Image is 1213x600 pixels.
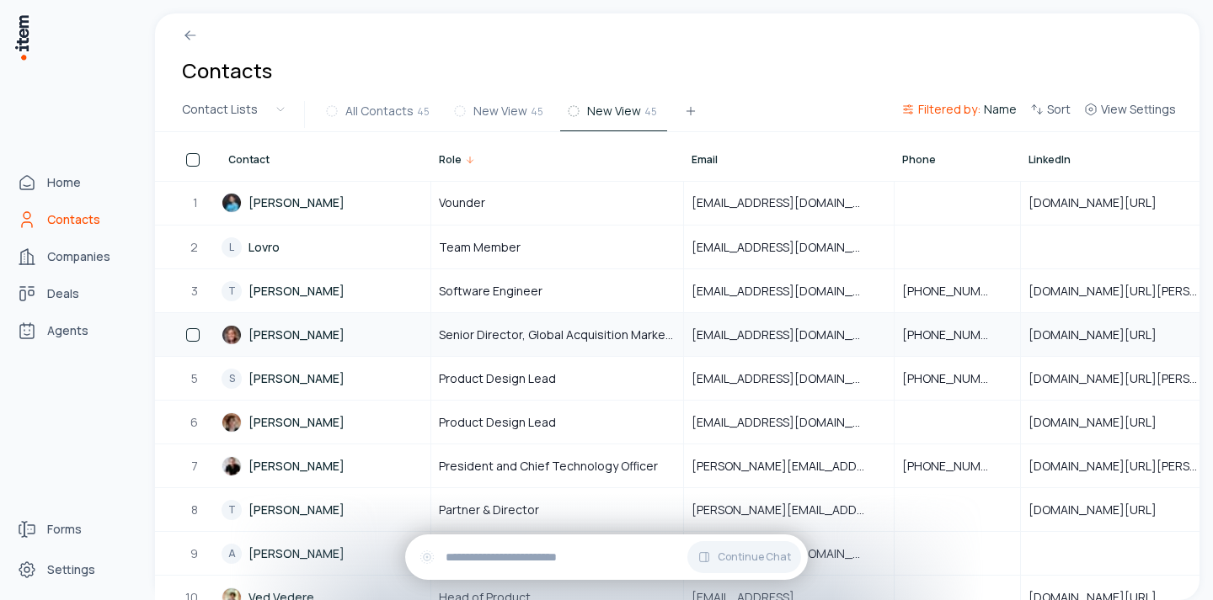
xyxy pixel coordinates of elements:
[222,226,430,268] a: LLovro
[47,521,82,538] span: Forms
[47,248,110,265] span: Companies
[222,533,430,574] a: A[PERSON_NAME]
[1023,99,1077,130] button: Sort
[473,103,527,119] span: New View
[902,458,1013,475] span: [PHONE_NUMBER]
[222,270,430,311] a: T[PERSON_NAME]
[984,101,1017,118] span: Name
[10,512,138,546] a: Forms
[191,283,200,300] span: 3
[895,99,1023,130] button: Filtered by:Name
[692,414,886,431] span: [EMAIL_ADDRESS][DOMAIN_NAME]
[1029,327,1177,343] span: [DOMAIN_NAME][URL]
[191,502,200,518] span: 8
[345,103,414,119] span: All Contacts
[902,153,936,167] span: Phone
[47,285,79,302] span: Deals
[692,370,886,387] span: [EMAIL_ADDRESS][DOMAIN_NAME]
[439,414,556,431] span: Product Design Lead
[1029,502,1177,518] span: [DOMAIN_NAME][URL]
[1029,194,1177,211] span: [DOMAIN_NAME][URL]
[10,166,138,199] a: Home
[439,153,462,167] span: Role
[47,211,100,228] span: Contacts
[13,13,30,61] img: Item Brain Logo
[193,194,200,211] span: 1
[190,239,200,256] span: 2
[687,541,801,573] button: Continue Chat
[531,104,543,119] span: 45
[1101,101,1176,118] span: View Settings
[439,283,542,300] span: Software Engineer
[222,544,242,564] div: A
[190,545,200,562] span: 9
[10,203,138,236] a: Contacts
[439,194,485,211] span: Vounder
[47,174,81,191] span: Home
[191,458,200,475] span: 7
[222,412,242,433] img: Yugo Imanishi
[222,500,242,520] div: T
[10,553,138,587] a: Settings
[222,182,430,224] a: [PERSON_NAME]
[222,445,430,486] a: [PERSON_NAME]
[446,101,553,131] button: New View45
[47,561,95,578] span: Settings
[439,502,539,518] span: Partner & Director
[439,239,521,256] span: Team Member
[692,458,886,475] span: [PERSON_NAME][EMAIL_ADDRESS][PERSON_NAME][DOMAIN_NAME]
[587,103,641,119] span: New View
[439,458,658,475] span: President and Chief Technology Officer
[191,370,200,387] span: 5
[222,358,430,399] a: S[PERSON_NAME]
[222,314,430,355] a: [PERSON_NAME]
[439,370,556,387] span: Product Design Lead
[902,283,1013,300] span: [PHONE_NUMBER]
[10,240,138,273] a: Companies
[417,104,430,119] span: 45
[222,456,242,476] img: Ken Colton
[692,327,886,343] span: [EMAIL_ADDRESS][DOMAIN_NAME]
[318,101,440,131] button: All Contacts45
[190,414,200,431] span: 6
[1077,99,1183,130] button: View Settings
[222,281,242,301] div: T
[222,401,430,443] a: [PERSON_NAME]
[222,369,242,389] div: S
[692,194,886,211] span: [EMAIL_ADDRESS][DOMAIN_NAME]
[692,283,886,300] span: [EMAIL_ADDRESS][DOMAIN_NAME]
[1029,414,1177,431] span: [DOMAIN_NAME][URL]
[222,193,242,213] img: Jack Saltel
[902,327,1013,343] span: [PHONE_NUMBER]
[10,314,138,348] a: Agents
[439,327,676,343] span: Senior Director, Global Acquisition Marketing
[182,57,272,84] h1: Contacts
[560,101,667,131] button: New View45
[902,370,1013,387] span: [PHONE_NUMBER]
[10,277,138,311] a: deals
[405,534,808,580] div: Continue Chat
[692,502,886,518] span: [PERSON_NAME][EMAIL_ADDRESS][DOMAIN_NAME]
[692,239,886,256] span: [EMAIL_ADDRESS][DOMAIN_NAME]
[47,322,88,339] span: Agents
[644,104,657,119] span: 45
[222,325,242,345] img: Stephanie Moccio
[918,101,981,118] span: Filtered by:
[222,237,242,258] div: L
[1029,153,1071,167] span: LinkedIn
[228,153,270,167] span: Contact
[1047,101,1071,118] span: Sort
[692,153,718,167] span: Email
[718,550,791,564] span: Continue Chat
[222,489,430,530] a: T[PERSON_NAME]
